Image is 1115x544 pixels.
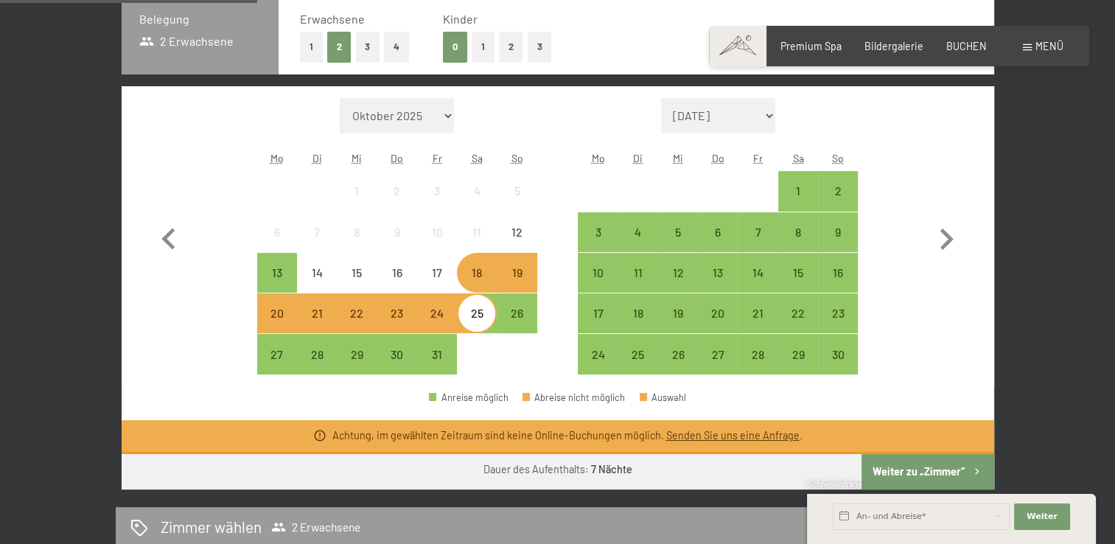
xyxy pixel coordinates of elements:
div: Anreise möglich [818,253,858,293]
div: Sun Oct 26 2025 [497,293,536,333]
div: Anreise möglich [698,293,738,333]
div: Sat Nov 01 2025 [778,171,818,211]
div: Thu Oct 16 2025 [377,253,417,293]
div: 15 [780,267,817,304]
button: 3 [528,32,552,62]
button: 2 [499,32,523,62]
div: Fri Oct 24 2025 [417,293,457,333]
div: Sun Nov 02 2025 [818,171,858,211]
abbr: Dienstag [312,152,322,164]
div: Tue Nov 25 2025 [618,334,658,374]
div: Wed Nov 19 2025 [658,293,698,333]
div: Anreise möglich [658,293,698,333]
div: 30 [819,349,856,386]
div: Fri Oct 10 2025 [417,212,457,252]
div: Thu Oct 30 2025 [377,334,417,374]
div: 21 [298,307,335,344]
div: Mon Nov 24 2025 [578,334,618,374]
div: Sun Oct 05 2025 [497,171,536,211]
div: 13 [259,267,296,304]
div: Anreise nicht möglich [377,212,417,252]
div: 11 [620,267,657,304]
div: Anreise nicht möglich [337,212,377,252]
div: 24 [579,349,616,386]
div: 4 [458,185,495,222]
div: Anreise möglich [337,293,377,333]
div: 4 [620,226,657,263]
div: 12 [660,267,696,304]
div: Anreise nicht möglich [457,253,497,293]
div: 1 [338,185,375,222]
span: 2 Erwachsene [271,520,360,534]
div: 10 [419,226,455,263]
div: 3 [419,185,455,222]
div: 14 [739,267,776,304]
div: Thu Nov 13 2025 [698,253,738,293]
div: Anreise nicht möglich [457,212,497,252]
div: 2 [379,185,416,222]
div: Anreise möglich [578,334,618,374]
div: Fri Nov 14 2025 [738,253,777,293]
h3: Belegung [139,11,261,27]
div: Mon Oct 13 2025 [257,253,297,293]
div: Anreise möglich [497,253,536,293]
div: 26 [660,349,696,386]
div: 5 [498,185,535,222]
div: Fri Oct 17 2025 [417,253,457,293]
div: 22 [780,307,817,344]
a: Premium Spa [780,40,842,52]
div: Anreise nicht möglich [337,171,377,211]
div: Anreise möglich [658,212,698,252]
abbr: Dienstag [633,152,643,164]
div: Thu Nov 06 2025 [698,212,738,252]
div: Sat Nov 22 2025 [778,293,818,333]
button: Vorheriger Monat [147,98,190,375]
div: Tue Nov 04 2025 [618,212,658,252]
div: Fri Nov 07 2025 [738,212,777,252]
div: 6 [699,226,736,263]
div: 10 [579,267,616,304]
div: Anreise möglich [618,253,658,293]
div: Anreise möglich [698,334,738,374]
div: Anreise möglich [738,334,777,374]
div: 14 [298,267,335,304]
div: 31 [419,349,455,386]
div: Anreise möglich [658,334,698,374]
abbr: Samstag [792,152,803,164]
div: Sat Oct 11 2025 [457,212,497,252]
div: Anreise möglich [417,334,457,374]
div: 1 [780,185,817,222]
div: 8 [780,226,817,263]
abbr: Montag [591,152,604,164]
button: Nächster Monat [925,98,968,375]
div: Thu Oct 02 2025 [377,171,417,211]
div: Anreise möglich [337,334,377,374]
div: Tue Nov 18 2025 [618,293,658,333]
div: Anreise nicht möglich [257,212,297,252]
div: Sat Nov 08 2025 [778,212,818,252]
div: 25 [620,349,657,386]
div: 18 [458,267,495,304]
div: 28 [739,349,776,386]
div: Anreise möglich [658,253,698,293]
span: Schnellanfrage [807,479,862,489]
div: 7 [739,226,776,263]
div: Anreise möglich [618,212,658,252]
div: Anreise möglich [377,293,417,333]
div: 9 [379,226,416,263]
div: Abreise nicht möglich [522,393,626,402]
div: 27 [259,349,296,386]
button: 1 [300,32,323,62]
a: BUCHEN [946,40,987,52]
div: Anreise möglich [778,334,818,374]
div: 30 [379,349,416,386]
div: 9 [819,226,856,263]
div: 23 [379,307,416,344]
div: 7 [298,226,335,263]
div: Anreise nicht möglich [457,171,497,211]
div: 20 [699,307,736,344]
div: 11 [458,226,495,263]
div: Anreise möglich [818,212,858,252]
div: Anreise möglich [818,171,858,211]
div: Anreise möglich [417,293,457,333]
